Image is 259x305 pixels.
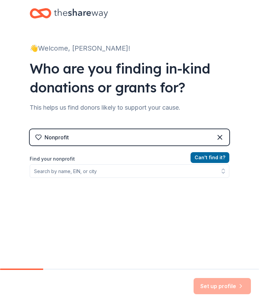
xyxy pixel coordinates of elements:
input: Search by name, EIN, or city [30,164,229,178]
button: Can't find it? [191,152,229,163]
div: 👋 Welcome, [PERSON_NAME]! [30,43,229,54]
div: This helps us find donors likely to support your cause. [30,102,229,113]
div: Who are you finding in-kind donations or grants for? [30,59,229,97]
div: Nonprofit [45,133,69,141]
label: Find your nonprofit [30,155,229,163]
